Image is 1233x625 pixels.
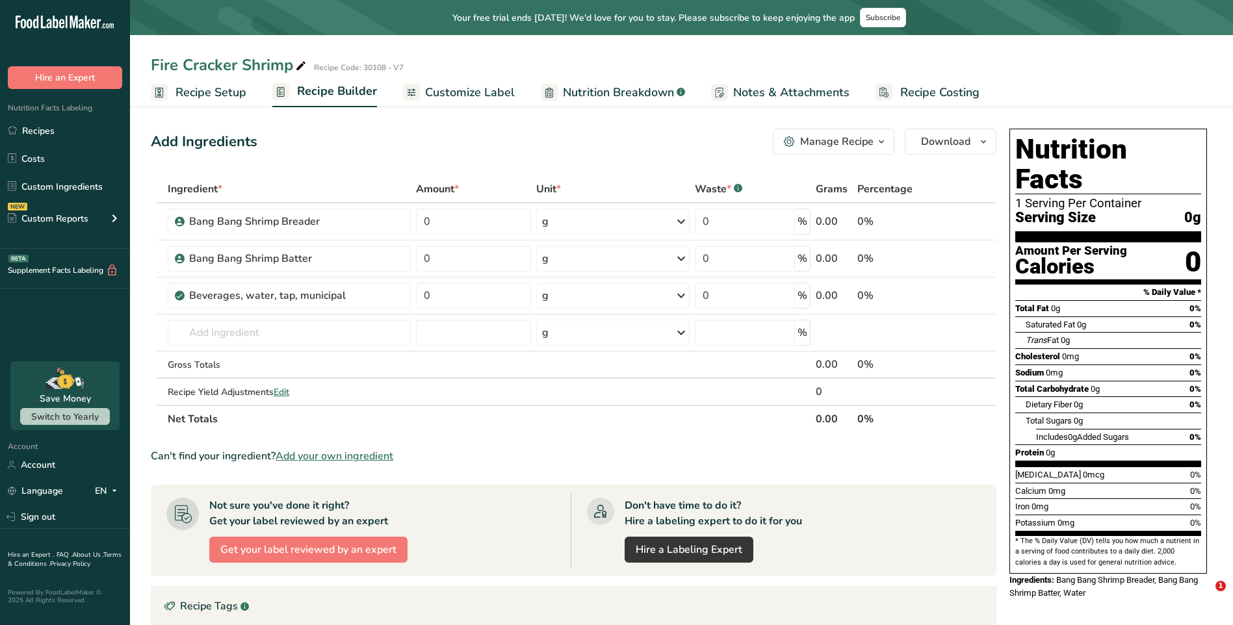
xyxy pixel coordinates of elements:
[1061,335,1070,345] span: 0g
[816,384,852,400] div: 0
[1046,448,1055,457] span: 0g
[425,84,515,101] span: Customize Label
[276,448,393,464] span: Add your own ingredient
[1062,351,1079,361] span: 0mg
[274,386,289,398] span: Edit
[813,405,855,432] th: 0.00
[50,559,90,568] a: Privacy Policy
[151,448,996,464] div: Can't find your ingredient?
[297,83,377,100] span: Recipe Builder
[8,550,54,559] a: Hire an Expert .
[403,78,515,107] a: Customize Label
[1015,351,1060,361] span: Cholesterol
[1015,303,1049,313] span: Total Fat
[857,357,935,372] div: 0%
[1015,285,1201,300] section: % Daily Value *
[1009,575,1198,598] span: Bang Bang Shrimp Breader, Bang Bang Shrimp Batter, Water
[72,550,103,559] a: About Us .
[8,66,122,89] button: Hire an Expert
[563,84,674,101] span: Nutrition Breakdown
[8,479,63,502] a: Language
[625,498,802,529] div: Don't have time to do it? Hire a labeling expert to do it for you
[8,589,122,604] div: Powered By FoodLabelMaker © 2025 All Rights Reserved
[8,212,88,225] div: Custom Reports
[168,181,222,197] span: Ingredient
[95,483,122,499] div: EN
[1189,320,1201,329] span: 0%
[542,214,549,229] div: g
[1074,400,1083,409] span: 0g
[151,78,246,107] a: Recipe Setup
[855,405,937,432] th: 0%
[189,214,352,229] div: Bang Bang Shrimp Breader
[1189,351,1201,361] span: 0%
[711,78,850,107] a: Notes & Attachments
[209,537,408,563] button: Get your label reviewed by an expert
[900,84,980,101] span: Recipe Costing
[1068,432,1077,442] span: 0g
[816,251,852,266] div: 0.00
[1189,581,1220,612] iframe: Intercom live chat
[1015,134,1201,194] h1: Nutrition Facts
[1190,518,1201,528] span: 0%
[1189,303,1201,313] span: 0%
[541,78,685,107] a: Nutrition Breakdown
[1189,432,1201,442] span: 0%
[151,131,257,153] div: Add Ingredients
[816,288,852,303] div: 0.00
[1058,518,1074,528] span: 0mg
[866,12,900,23] span: Subscribe
[1189,384,1201,394] span: 0%
[1026,416,1072,426] span: Total Sugars
[168,358,411,372] div: Gross Totals
[536,181,561,197] span: Unit
[857,181,913,197] span: Percentage
[1046,368,1063,377] span: 0mg
[151,53,309,77] div: Fire Cracker Shrimp
[168,385,411,399] div: Recipe Yield Adjustments
[220,542,396,557] span: Get your label reviewed by an expert
[8,550,122,568] a: Terms & Conditions .
[20,408,110,425] button: Switch to Yearly
[8,255,29,262] div: BETA
[1051,303,1060,313] span: 0g
[1015,245,1127,257] div: Amount Per Serving
[857,214,935,229] div: 0%
[1190,486,1201,496] span: 0%
[1026,335,1047,345] i: Trans
[733,84,850,101] span: Notes & Attachments
[1015,536,1201,568] section: * The % Daily Value (DV) tells you how much a nutrient in a serving of food contributes to a dail...
[816,357,852,372] div: 0.00
[542,325,549,340] div: g
[905,129,996,155] button: Download
[189,288,352,303] div: Beverages, water, tap, municipal
[1083,470,1104,479] span: 0mcg
[175,84,246,101] span: Recipe Setup
[168,320,411,346] input: Add Ingredient
[1036,432,1129,442] span: Includes Added Sugars
[8,203,27,210] div: NEW
[1026,335,1059,345] span: Fat
[800,134,874,149] div: Manage Recipe
[1015,448,1044,457] span: Protein
[816,181,848,197] span: Grams
[1015,368,1044,377] span: Sodium
[1009,575,1054,585] span: Ingredients:
[1015,486,1046,496] span: Calcium
[189,251,352,266] div: Bang Bang Shrimp Batter
[816,214,852,229] div: 0.00
[40,392,91,405] div: Save Money
[1015,518,1056,528] span: Potassium
[272,77,377,108] a: Recipe Builder
[209,498,388,529] div: Not sure you've done it right? Get your label reviewed by an expert
[1015,197,1201,210] div: 1 Serving Per Container
[416,181,459,197] span: Amount
[1190,502,1201,511] span: 0%
[1091,384,1100,394] span: 0g
[165,405,813,432] th: Net Totals
[773,129,894,155] button: Manage Recipe
[1185,245,1201,279] div: 0
[1026,320,1075,329] span: Saturated Fat
[1215,581,1226,591] span: 1
[1026,400,1072,409] span: Dietary Fiber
